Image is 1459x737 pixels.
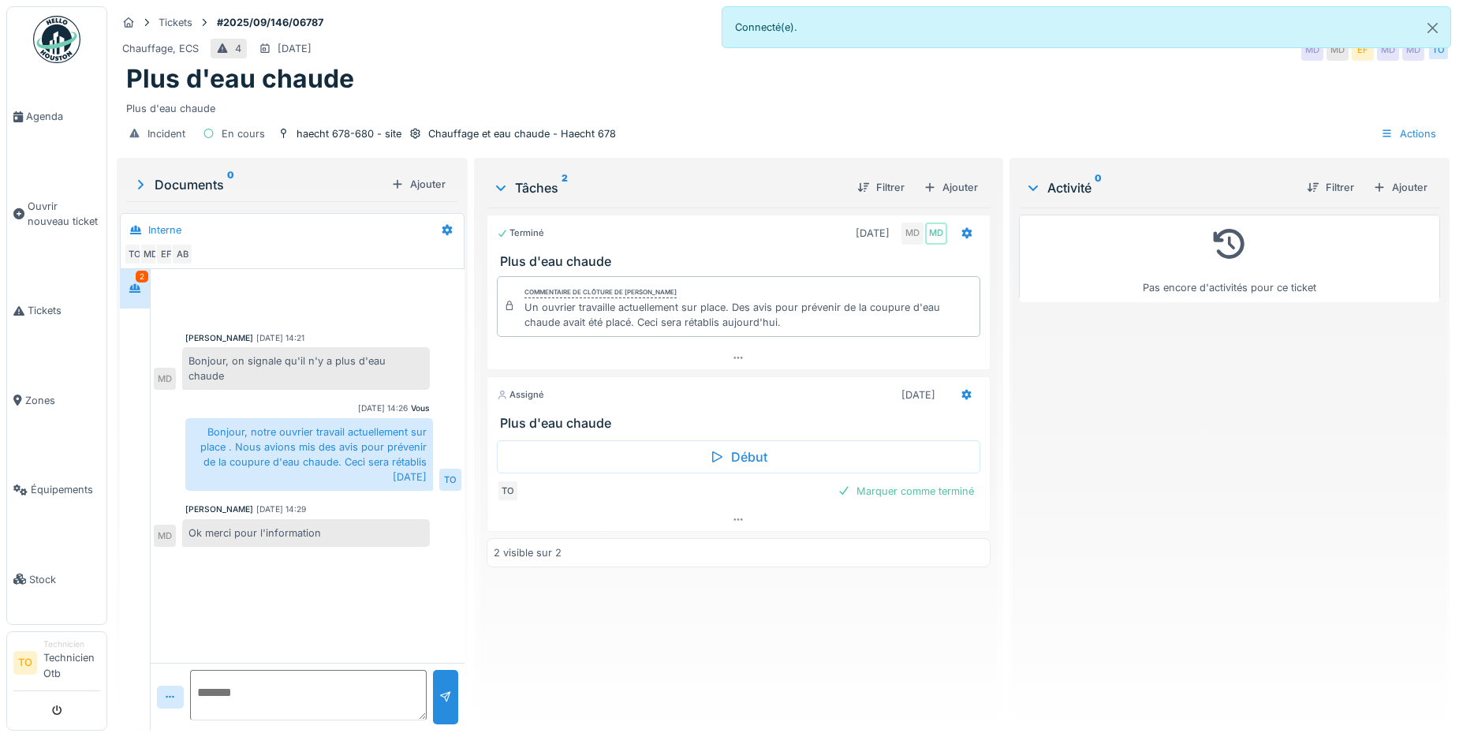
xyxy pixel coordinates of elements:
[1367,177,1434,198] div: Ajouter
[28,199,100,229] span: Ouvrir nouveau ticket
[154,525,176,547] div: MD
[13,651,37,675] li: TO
[1025,178,1294,197] div: Activité
[497,440,980,473] div: Début
[31,482,100,497] span: Équipements
[1402,39,1424,61] div: MD
[148,223,181,238] div: Interne
[358,402,408,414] div: [DATE] 14:26
[256,332,304,344] div: [DATE] 14:21
[1427,39,1450,61] div: TO
[7,445,106,534] a: Équipements
[7,161,106,266] a: Ouvrir nouveau ticket
[917,177,984,198] div: Ajouter
[901,387,935,402] div: [DATE]
[43,638,100,687] li: Technicien Otb
[1415,7,1450,49] button: Close
[497,480,519,502] div: TO
[7,356,106,445] a: Zones
[497,388,544,402] div: Assigné
[227,175,234,194] sup: 0
[126,64,354,94] h1: Plus d'eau chaude
[222,126,265,141] div: En cours
[1374,122,1443,145] div: Actions
[154,368,176,390] div: MD
[29,572,100,587] span: Stock
[33,16,80,63] img: Badge_color-CXgf-gQk.svg
[1301,39,1323,61] div: MD
[155,243,177,265] div: EF
[132,175,385,194] div: Documents
[411,402,430,414] div: Vous
[439,469,461,491] div: TO
[185,503,253,515] div: [PERSON_NAME]
[925,223,947,245] div: MD
[494,545,562,560] div: 2 visible sur 2
[500,254,983,269] h3: Plus d'eau chaude
[136,271,148,282] div: 2
[185,418,433,492] div: Bonjour, notre ouvrier travail actuellement sur place . Nous avions mis des avis pour prévenir de...
[428,126,616,141] div: Chauffage et eau chaude - Haecht 678
[256,503,306,515] div: [DATE] 14:29
[1327,39,1349,61] div: MD
[901,223,924,245] div: MD
[7,535,106,624] a: Stock
[385,174,452,195] div: Ajouter
[211,15,330,30] strong: #2025/09/146/06787
[13,638,100,691] a: TO TechnicienTechnicien Otb
[185,332,253,344] div: [PERSON_NAME]
[497,226,544,240] div: Terminé
[26,109,100,124] span: Agenda
[140,243,162,265] div: MD
[1300,177,1360,198] div: Filtrer
[831,481,980,502] div: Marquer comme terminé
[28,303,100,318] span: Tickets
[1352,39,1374,61] div: EF
[297,126,401,141] div: haecht 678-680 - site
[851,177,911,198] div: Filtrer
[524,287,677,298] div: Commentaire de clôture de [PERSON_NAME]
[7,266,106,355] a: Tickets
[493,178,845,197] div: Tâches
[856,226,890,241] div: [DATE]
[182,519,430,547] div: Ok merci pour l'information
[278,41,312,56] div: [DATE]
[43,638,100,650] div: Technicien
[1029,222,1430,295] div: Pas encore d'activités pour ce ticket
[124,243,146,265] div: TO
[562,178,568,197] sup: 2
[524,300,973,330] div: Un ouvrier travaille actuellement sur place. Des avis pour prévenir de la coupure d'eau chaude av...
[182,347,430,390] div: Bonjour, on signale qu'il n'y a plus d'eau chaude
[25,393,100,408] span: Zones
[122,41,199,56] div: Chauffage, ECS
[235,41,241,56] div: 4
[1377,39,1399,61] div: MD
[126,95,1440,116] div: Plus d'eau chaude
[722,6,1451,48] div: Connecté(e).
[1095,178,1102,197] sup: 0
[500,416,983,431] h3: Plus d'eau chaude
[147,126,185,141] div: Incident
[159,15,192,30] div: Tickets
[171,243,193,265] div: AB
[7,72,106,161] a: Agenda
